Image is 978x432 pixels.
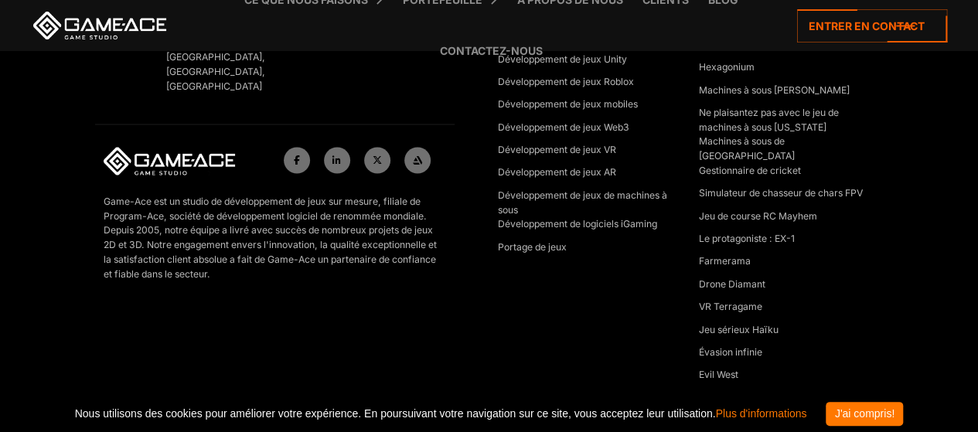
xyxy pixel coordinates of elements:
font: Nous utilisons des cookies pour améliorer votre expérience. En poursuivant votre navigation sur c... [75,407,716,420]
font: Développement de jeux AR [498,165,616,177]
a: Entrer en contact [797,9,947,43]
a: Simulateur de chasseur de chars FPV [699,185,863,201]
font: Machines à sous de [GEOGRAPHIC_DATA] [699,134,795,161]
a: Développement de jeux de machines à sous [498,188,682,203]
a: Développement de jeux Roblox [498,74,634,90]
font: Évasion infinie [699,345,762,357]
a: Développement de jeux mobiles [498,97,638,112]
font: Farmerama [699,254,751,266]
font: Simulateur de chasseur de chars FPV [699,186,863,198]
font: Jeu sérieux Haïku [699,323,779,335]
a: Développement de jeux VR [498,142,616,158]
font: Game-Ace est un studio de développement de jeux sur mesure, filiale de Program-Ace, société de dé... [104,195,437,279]
font: Développement de jeux VR [498,143,616,155]
font: Développement de jeux de machines à sous [498,189,667,215]
font: Drone Diamant [699,277,765,289]
font: [GEOGRAPHIC_DATA], [GEOGRAPHIC_DATA], [GEOGRAPHIC_DATA], [GEOGRAPHIC_DATA] [166,36,268,90]
a: Drone Diamant [699,277,765,292]
a: Plus d'informations [715,407,806,420]
a: Farmerama [699,253,751,269]
font: J'ai compris! [835,407,895,420]
font: Développement de jeux Web3 [498,121,629,132]
font: Le protagoniste : EX-1 [699,232,795,243]
font: Développement de logiciels iGaming [498,217,657,229]
a: Evil West [699,367,738,383]
font: Contactez-nous [439,44,542,57]
font: Développement de jeux Roblox [498,75,634,87]
img: Logo de Game-Ace [104,147,235,175]
a: Le protagoniste : EX-1 [699,231,795,247]
font: Développement de jeux mobiles [498,97,638,109]
a: Machines à sous [PERSON_NAME] [699,83,850,98]
a: VR Terragame [699,299,762,315]
font: Portage de jeux [498,240,567,252]
a: Machines à sous de [GEOGRAPHIC_DATA] [699,134,883,149]
font: Evil West [699,368,738,379]
a: Jeu de course RC Mayhem [699,209,817,224]
a: Développement de jeux Web3 [498,120,629,135]
font: Machines à sous [PERSON_NAME] [699,83,850,95]
font: Gestionnaire de cricket [699,164,801,175]
font: Ne plaisantez pas avec le jeu de machines à sous [US_STATE] [699,106,839,132]
a: Jeu sérieux Haïku [699,322,779,338]
font: VR Terragame [699,300,762,311]
a: Développement de logiciels iGaming [498,216,657,232]
a: Évasion infinie [699,345,762,360]
a: Ne plaisantez pas avec le jeu de machines à sous [US_STATE] [699,105,883,121]
font: Jeu de course RC Mayhem [699,209,817,221]
a: Gestionnaire de cricket [699,163,801,179]
a: Contactez-nous [431,26,550,77]
a: Développement de jeux AR [498,165,616,180]
a: Portage de jeux [498,240,567,255]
